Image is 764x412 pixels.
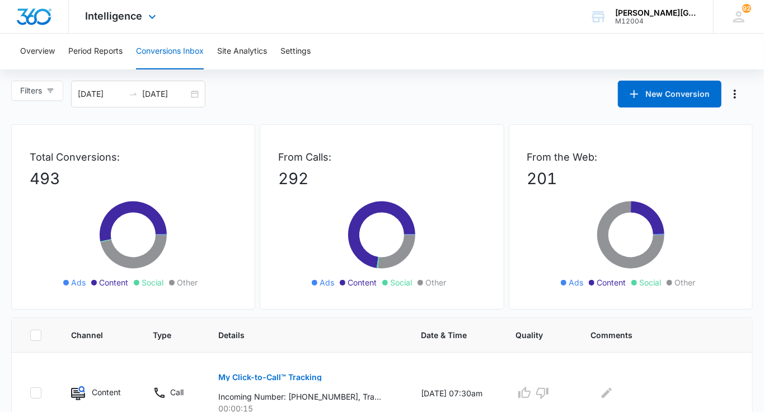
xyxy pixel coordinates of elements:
span: Content [99,277,128,288]
span: Content [597,277,626,288]
button: My Click-to-Call™ Tracking [218,364,322,391]
button: New Conversion [618,81,721,107]
p: My Click-to-Call™ Tracking [218,373,322,381]
button: Filters [11,81,63,101]
span: Other [425,277,446,288]
div: account name [615,8,697,17]
span: Ads [320,277,334,288]
span: to [129,90,138,99]
span: Date & Time [421,329,473,341]
span: 92 [742,4,751,13]
span: Other [177,277,198,288]
p: Call [170,386,184,398]
span: Intelligence [86,10,143,22]
p: From the Web: [527,149,734,165]
button: Conversions Inbox [136,34,204,69]
span: Details [218,329,377,341]
button: Period Reports [68,34,123,69]
p: 493 [30,167,237,190]
input: End date [142,88,189,100]
div: notifications count [742,4,751,13]
span: Comments [591,329,718,341]
span: Content [348,277,377,288]
span: Type [153,329,175,341]
span: Social [390,277,412,288]
span: Ads [569,277,583,288]
span: Quality [515,329,547,341]
p: 201 [527,167,734,190]
input: Start date [78,88,124,100]
button: Site Analytics [217,34,267,69]
span: swap-right [129,90,138,99]
p: 292 [278,167,485,190]
div: account id [615,17,697,25]
span: Ads [71,277,86,288]
button: Edit Comments [598,384,616,402]
span: Channel [71,329,110,341]
span: Social [142,277,163,288]
span: Social [639,277,661,288]
button: Overview [20,34,55,69]
p: From Calls: [278,149,485,165]
p: Total Conversions: [30,149,237,165]
button: Settings [280,34,311,69]
span: Filters [20,85,42,97]
span: Other [674,277,695,288]
p: Content [92,386,121,398]
button: Manage Numbers [726,85,744,103]
p: Incoming Number: [PHONE_NUMBER], Tracking Number: [PHONE_NUMBER], Ring To: [PHONE_NUMBER], Caller... [218,391,381,402]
